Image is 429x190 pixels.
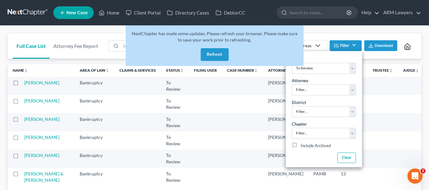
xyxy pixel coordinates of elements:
label: District [292,100,306,106]
td: Bankruptcy [75,95,114,113]
span: Download [375,43,393,48]
iframe: Intercom live chat [407,168,423,184]
td: Bankruptcy [75,113,114,131]
a: Area of Lawunfold_more [80,68,109,73]
td: To Review [161,95,189,113]
a: [PERSON_NAME] [24,153,59,158]
td: To Review [161,77,189,95]
a: [PERSON_NAME] [24,80,59,85]
a: Attorney Fee Report [50,33,102,59]
td: To Review [161,131,189,149]
th: Claims & Services [114,64,161,77]
a: ARM Lawyers [380,7,421,18]
a: Nameunfold_more [13,68,28,73]
i: unfold_more [24,69,28,73]
span: New Case [66,10,88,15]
span: 2 [420,168,426,174]
i: unfold_more [389,69,393,73]
a: Directory Cases [164,7,212,18]
a: Client Portal [123,7,164,18]
td: Bankruptcy [75,150,114,168]
label: Chapter [292,121,307,128]
button: Download [364,40,397,51]
td: Bankruptcy [75,77,114,95]
td: [PERSON_NAME] [263,113,308,131]
td: To Review [161,113,189,131]
td: [PERSON_NAME] [263,77,308,95]
i: unfold_more [415,69,419,73]
i: unfold_more [105,69,109,73]
a: Home [96,7,123,18]
button: Clear [337,153,356,163]
label: Include Archived [301,142,331,150]
label: Status [292,56,304,62]
td: To Review [161,150,189,168]
span: NextChapter has made some updates. Please refresh your browser. Please make sure to save your wor... [132,31,298,43]
td: [PERSON_NAME] [263,131,308,149]
a: DebtorCC [212,7,248,18]
a: [PERSON_NAME] & [PERSON_NAME] [24,171,64,183]
a: Full Case List [13,33,50,59]
a: Judgeunfold_more [403,68,419,73]
a: Trusteeunfold_more [372,68,393,73]
a: [PERSON_NAME] [24,98,59,103]
div: Filter [286,51,362,167]
input: Search by name... [289,7,347,18]
button: Filter [330,40,362,51]
td: [PERSON_NAME] [263,150,308,168]
td: Bankruptcy [75,131,114,149]
button: Refresh [201,48,229,61]
td: [PERSON_NAME] [263,95,308,113]
a: [PERSON_NAME] [24,116,59,122]
a: [PERSON_NAME] [24,134,59,140]
input: Search by name... [121,41,177,51]
a: Help [358,7,379,18]
label: Attorney [292,78,308,84]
